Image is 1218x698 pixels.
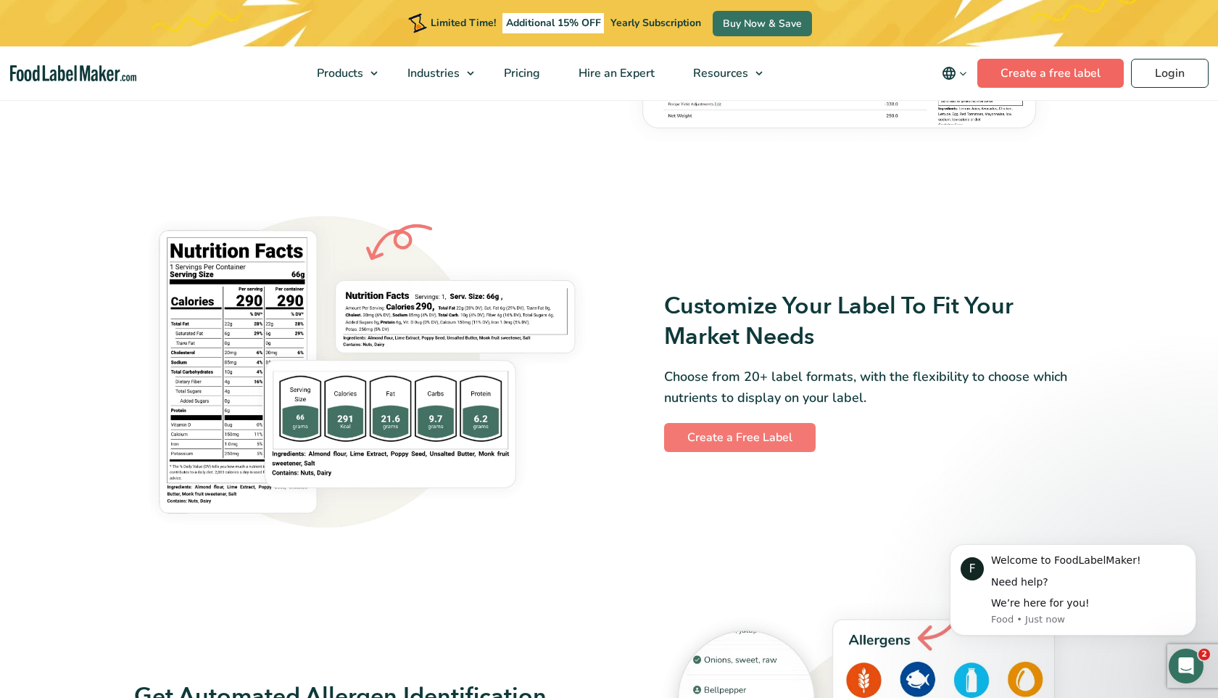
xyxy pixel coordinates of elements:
[689,65,750,81] span: Resources
[431,16,496,30] span: Limited Time!
[574,65,656,81] span: Hire an Expert
[664,423,816,452] a: Create a Free Label
[500,65,542,81] span: Pricing
[664,292,1084,352] h3: Customize Your Label To Fit Your Market Needs
[664,366,1084,408] p: Choose from 20+ label formats, with the flexibility to choose which nutrients to display on your ...
[713,11,812,36] a: Buy Now & Save
[502,13,605,33] span: Additional 15% OFF
[403,65,461,81] span: Industries
[1131,59,1209,88] a: Login
[610,16,701,30] span: Yearly Subscription
[560,46,671,100] a: Hire an Expert
[1198,649,1210,660] span: 2
[928,522,1218,659] iframe: Intercom notifications message
[977,59,1124,88] a: Create a free label
[674,46,770,100] a: Resources
[312,65,365,81] span: Products
[298,46,385,100] a: Products
[1169,649,1203,683] iframe: Intercom live chat
[389,46,481,100] a: Industries
[485,46,556,100] a: Pricing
